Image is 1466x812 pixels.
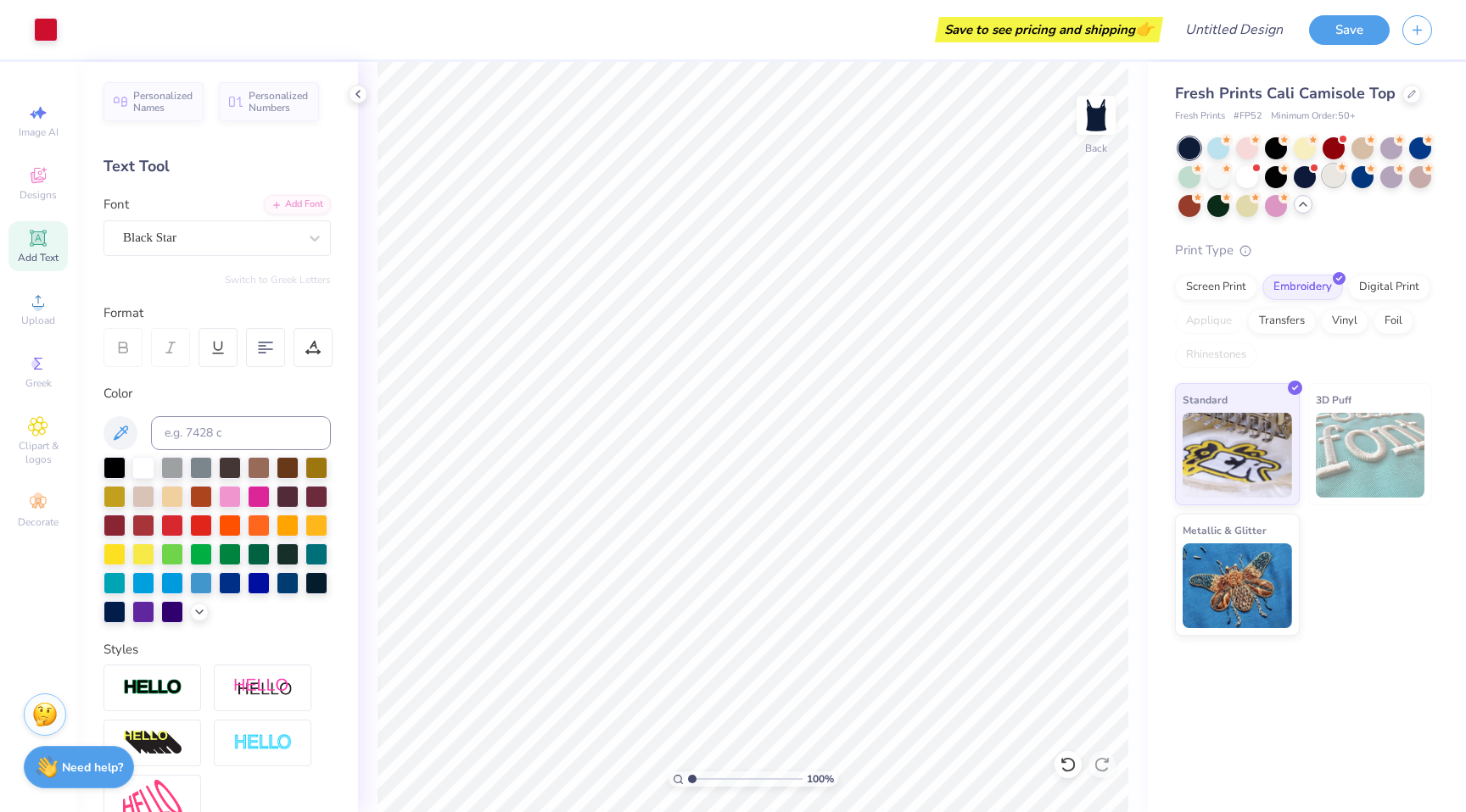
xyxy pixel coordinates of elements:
[20,188,57,202] span: Designs
[104,155,331,178] div: Text Tool
[1183,521,1267,539] span: Metallic & Glitter
[1175,342,1257,368] div: Rhinestones
[21,314,55,327] span: Upload
[233,677,293,698] img: Shadow
[123,730,182,757] img: 3d Illusion
[104,303,333,323] div: Format
[25,376,52,390] span: Greek
[1309,15,1390,45] button: Save
[1316,413,1425,498] img: 3D Puff
[1321,309,1368,334] div: Vinyl
[939,17,1159,42] div: Save to see pricing and shipping
[1316,391,1351,409] span: 3D Puff
[1183,413,1292,498] img: Standard
[1348,275,1430,300] div: Digital Print
[1183,391,1228,409] span: Standard
[1234,109,1262,124] span: # FP52
[104,195,129,214] label: Font
[18,515,59,529] span: Decorate
[18,251,59,264] span: Add Text
[807,771,834,787] span: 100 %
[1262,275,1343,300] div: Embroidery
[1175,109,1225,124] span: Fresh Prints
[151,416,331,450] input: e.g. 7428 c
[133,90,193,114] span: Personalized Names
[249,90,309,114] span: Personalized Numbers
[264,195,331,214] div: Add Font
[104,640,331,659] div: Styles
[1374,309,1413,334] div: Foil
[1175,241,1432,260] div: Print Type
[123,678,182,698] img: Stroke
[19,125,59,139] span: Image AI
[8,439,68,466] span: Clipart & logos
[1085,141,1107,156] div: Back
[225,273,331,286] button: Switch to Greek Letters
[1172,13,1296,47] input: Untitled Design
[1271,109,1356,124] span: Minimum Order: 50 +
[233,733,293,753] img: Negative Space
[1248,309,1316,334] div: Transfers
[62,759,123,776] strong: Need help?
[1079,98,1113,132] img: Back
[1175,309,1243,334] div: Applique
[1175,83,1396,103] span: Fresh Prints Cali Camisole Top
[1135,19,1154,39] span: 👉
[1175,275,1257,300] div: Screen Print
[104,384,331,403] div: Color
[1183,543,1292,628] img: Metallic & Glitter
